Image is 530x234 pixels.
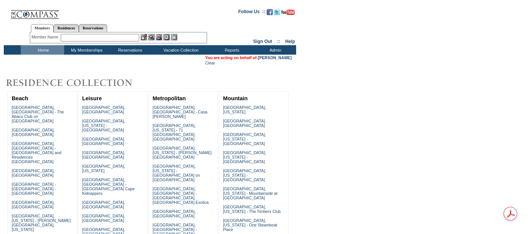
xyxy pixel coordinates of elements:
a: Residences [54,24,79,32]
td: Follow Us :: [238,8,265,17]
a: [GEOGRAPHIC_DATA], [GEOGRAPHIC_DATA] - The Abaco Club on [GEOGRAPHIC_DATA] [12,105,64,123]
a: [GEOGRAPHIC_DATA], [US_STATE] - 71 [GEOGRAPHIC_DATA], [GEOGRAPHIC_DATA] [152,123,195,141]
a: [GEOGRAPHIC_DATA], [US_STATE] - One Steamboat Place [223,218,277,232]
td: Vacation Collection [151,45,209,55]
img: View [148,34,155,40]
td: Home [21,45,64,55]
a: [GEOGRAPHIC_DATA], [GEOGRAPHIC_DATA] [82,214,125,223]
a: [GEOGRAPHIC_DATA], [GEOGRAPHIC_DATA] - [GEOGRAPHIC_DATA] Cape Kidnappers [82,177,135,196]
a: Reservations [79,24,107,32]
a: Become our fan on Facebook [267,11,273,16]
img: Compass Home [10,4,59,19]
a: Sign Out [253,39,272,44]
a: [GEOGRAPHIC_DATA], [US_STATE] - The Timbers Club [223,205,281,214]
a: [GEOGRAPHIC_DATA], [US_STATE] - [GEOGRAPHIC_DATA] on [GEOGRAPHIC_DATA] [152,164,200,182]
td: Admin [253,45,296,55]
img: i.gif [4,11,10,12]
a: [GEOGRAPHIC_DATA], [US_STATE] - [GEOGRAPHIC_DATA] [223,132,266,146]
img: Reservations [163,34,170,40]
img: Subscribe to our YouTube Channel [281,9,295,15]
a: Members [31,24,54,32]
td: My Memberships [64,45,108,55]
span: You are acting on behalf of: [205,55,292,60]
a: Metropolitan [152,95,186,101]
img: Become our fan on Facebook [267,9,273,15]
a: Clear [205,61,215,65]
a: [GEOGRAPHIC_DATA], [GEOGRAPHIC_DATA] [12,168,55,177]
a: Help [285,39,295,44]
a: [GEOGRAPHIC_DATA], [US_STATE] [223,105,266,114]
a: [GEOGRAPHIC_DATA], [GEOGRAPHIC_DATA] [12,128,55,137]
img: Impersonate [156,34,162,40]
a: Leisure [82,95,102,101]
a: [GEOGRAPHIC_DATA], [GEOGRAPHIC_DATA] [223,119,266,128]
a: [GEOGRAPHIC_DATA], [GEOGRAPHIC_DATA] - [GEOGRAPHIC_DATA], [GEOGRAPHIC_DATA] Exotica [152,187,209,205]
a: [GEOGRAPHIC_DATA], [US_STATE] - [GEOGRAPHIC_DATA] [82,119,125,132]
a: [GEOGRAPHIC_DATA], [GEOGRAPHIC_DATA] [82,137,125,146]
a: Beach [12,95,28,101]
a: [PERSON_NAME] [258,55,292,60]
a: [GEOGRAPHIC_DATA], [GEOGRAPHIC_DATA] - [GEOGRAPHIC_DATA] and Residences [GEOGRAPHIC_DATA] [12,141,61,164]
a: [GEOGRAPHIC_DATA], [GEOGRAPHIC_DATA] - Casa [PERSON_NAME] [152,105,207,119]
a: [GEOGRAPHIC_DATA], [GEOGRAPHIC_DATA] [82,150,125,159]
a: Subscribe to our YouTube Channel [281,11,295,16]
a: [GEOGRAPHIC_DATA], [US_STATE] - [PERSON_NAME][GEOGRAPHIC_DATA], [US_STATE] [12,214,71,232]
a: [GEOGRAPHIC_DATA], [US_STATE] - [GEOGRAPHIC_DATA] [223,168,266,182]
span: :: [277,39,280,44]
img: b_calculator.gif [171,34,177,40]
a: [GEOGRAPHIC_DATA] - [GEOGRAPHIC_DATA] - [GEOGRAPHIC_DATA] [12,182,56,196]
a: [GEOGRAPHIC_DATA], [US_STATE] - [PERSON_NAME][GEOGRAPHIC_DATA] [152,146,212,159]
div: Member Name: [32,34,61,40]
td: Reservations [108,45,151,55]
a: [GEOGRAPHIC_DATA], [GEOGRAPHIC_DATA] [82,200,125,209]
a: [GEOGRAPHIC_DATA], [US_STATE] - [GEOGRAPHIC_DATA] [223,150,266,164]
img: Destinations by Exclusive Resorts [4,75,151,90]
td: Reports [209,45,253,55]
a: Follow us on Twitter [274,11,280,16]
a: [GEOGRAPHIC_DATA], [GEOGRAPHIC_DATA] [152,209,195,218]
img: Follow us on Twitter [274,9,280,15]
a: [GEOGRAPHIC_DATA], [GEOGRAPHIC_DATA] [82,105,125,114]
a: [GEOGRAPHIC_DATA], [US_STATE] [82,164,125,173]
a: [GEOGRAPHIC_DATA], [US_STATE] - Mountainside at [GEOGRAPHIC_DATA] [223,187,277,200]
img: b_edit.gif [141,34,147,40]
a: [GEOGRAPHIC_DATA], [GEOGRAPHIC_DATA] [12,200,55,209]
a: Mountain [223,95,247,101]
